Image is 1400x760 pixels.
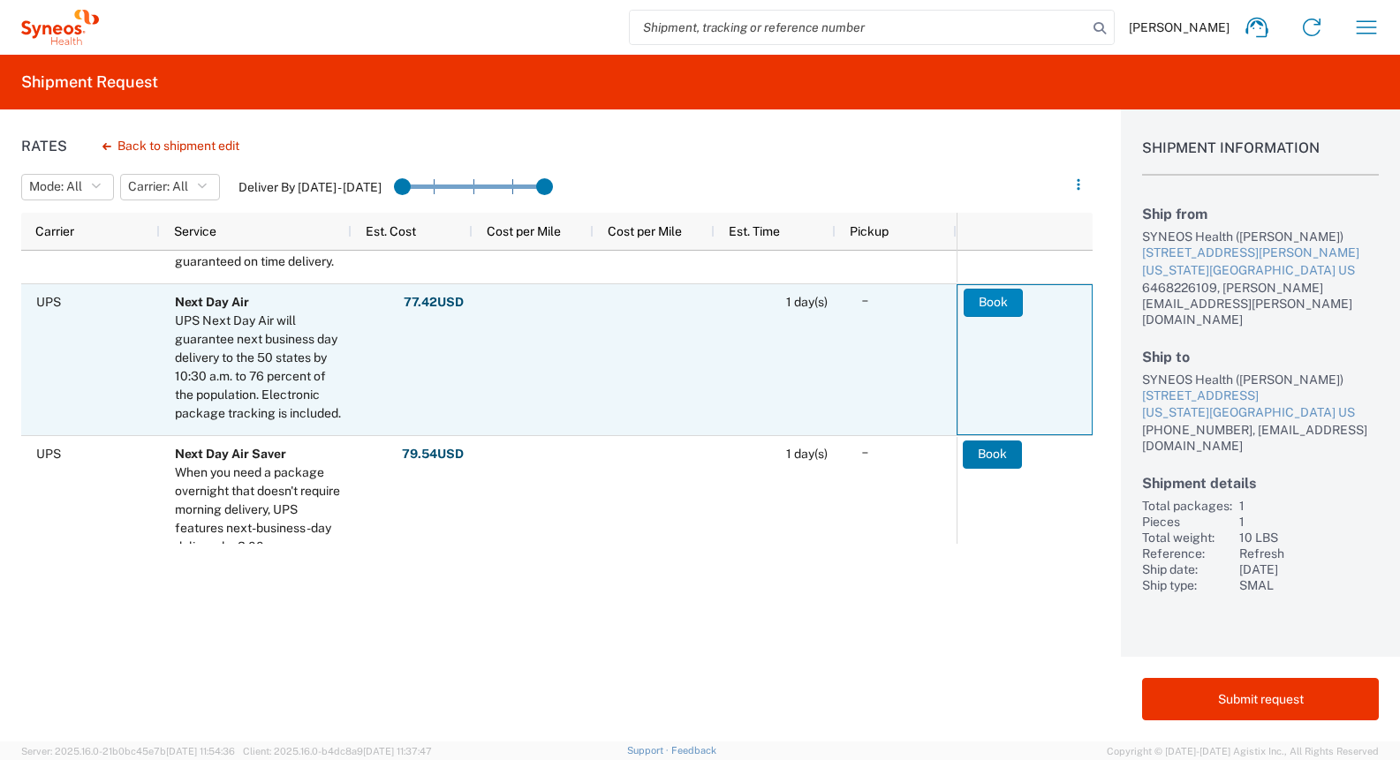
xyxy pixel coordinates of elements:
[166,746,235,756] span: [DATE] 11:54:36
[1142,280,1379,327] div: 6468226109, [PERSON_NAME][EMAIL_ADDRESS][PERSON_NAME][DOMAIN_NAME]
[88,131,254,162] button: Back to shipment edit
[1142,349,1379,365] h2: Ship to
[29,178,82,195] span: Mode: All
[21,138,67,154] h1: Rates
[174,224,216,238] span: Service
[175,463,344,593] div: When you need a package overnight that doesn't require morning delivery, UPS features next-busine...
[238,179,382,195] label: Deliver By [DATE] - [DATE]
[21,71,158,93] h2: Shipment Request
[1142,475,1379,492] h2: Shipment details
[403,289,465,317] button: 77.42USD
[963,440,1022,469] button: Book
[128,178,188,195] span: Carrier: All
[1142,139,1379,176] h1: Shipment Information
[363,746,432,756] span: [DATE] 11:37:47
[404,294,464,311] strong: 77.42 USD
[36,447,61,461] span: UPS
[1239,577,1379,593] div: SMAL
[1142,530,1232,546] div: Total weight:
[786,295,828,309] span: 1 day(s)
[1142,514,1232,530] div: Pieces
[175,447,286,461] b: Next Day Air Saver
[1142,546,1232,561] div: Reference:
[1239,514,1379,530] div: 1
[1239,530,1379,546] div: 10 LBS
[175,295,249,309] b: Next Day Air
[1142,229,1379,245] div: SYNEOS Health ([PERSON_NAME])
[1142,372,1379,388] div: SYNEOS Health ([PERSON_NAME])
[1142,388,1379,422] a: [STREET_ADDRESS][US_STATE][GEOGRAPHIC_DATA] US
[1107,743,1379,759] span: Copyright © [DATE]-[DATE] Agistix Inc., All Rights Reserved
[366,224,416,238] span: Est. Cost
[1142,561,1232,577] div: Ship date:
[1239,546,1379,561] div: Refresh
[1142,577,1232,593] div: Ship type:
[120,174,220,200] button: Carrier: All
[630,11,1087,44] input: Shipment, tracking or reference number
[1142,404,1379,422] div: [US_STATE][GEOGRAPHIC_DATA] US
[21,746,235,756] span: Server: 2025.16.0-21b0bc45e7b
[1142,498,1232,514] div: Total packages:
[671,745,716,756] a: Feedback
[1142,262,1379,280] div: [US_STATE][GEOGRAPHIC_DATA] US
[964,289,1023,317] button: Book
[1142,245,1379,279] a: [STREET_ADDRESS][PERSON_NAME][US_STATE][GEOGRAPHIC_DATA] US
[402,446,464,463] strong: 79.54 USD
[487,224,561,238] span: Cost per Mile
[1142,678,1379,720] button: Submit request
[1239,498,1379,514] div: 1
[243,746,432,756] span: Client: 2025.16.0-b4dc8a9
[608,224,682,238] span: Cost per Mile
[786,447,828,461] span: 1 day(s)
[401,440,465,469] button: 79.54USD
[1142,206,1379,222] h2: Ship from
[21,174,114,200] button: Mode: All
[627,745,671,756] a: Support
[1239,561,1379,577] div: [DATE]
[1129,19,1230,35] span: [PERSON_NAME]
[1142,245,1379,262] div: [STREET_ADDRESS][PERSON_NAME]
[1142,388,1379,405] div: [STREET_ADDRESS]
[729,224,780,238] span: Est. Time
[36,295,61,309] span: UPS
[850,224,889,238] span: Pickup
[35,224,74,238] span: Carrier
[1142,422,1379,454] div: [PHONE_NUMBER], [EMAIL_ADDRESS][DOMAIN_NAME]
[175,312,344,423] div: UPS Next Day Air will guarantee next business day delivery to the 50 states by 10:30 a.m. to 76 p...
